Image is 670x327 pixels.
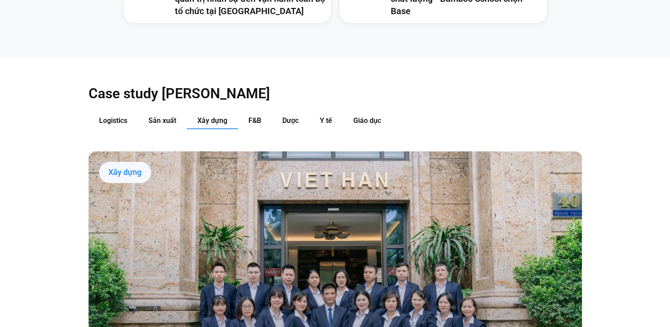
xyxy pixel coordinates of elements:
span: Giáo dục [353,116,381,125]
span: F&B [248,116,261,125]
h2: Case study [PERSON_NAME] [89,85,582,102]
span: Xây dựng [197,116,227,125]
span: Sản xuất [148,116,176,125]
span: Y tế [320,116,332,125]
div: Xây dựng [99,162,151,183]
span: Dược [282,116,299,125]
span: Logistics [99,116,127,125]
